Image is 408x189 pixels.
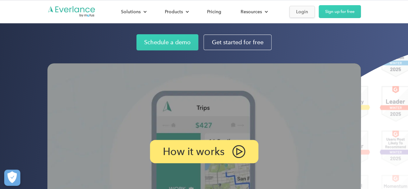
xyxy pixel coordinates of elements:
[296,8,308,16] div: Login
[4,170,20,186] button: Cookies Settings
[114,6,152,17] div: Solutions
[165,8,183,16] div: Products
[241,8,262,16] div: Resources
[204,35,272,50] a: Get started for free
[319,5,361,18] a: Sign up for free
[207,8,221,16] div: Pricing
[121,8,141,16] div: Solutions
[47,38,80,52] input: Submit
[289,6,315,18] a: Login
[163,148,224,155] p: How it works
[201,6,228,17] a: Pricing
[47,5,96,18] a: Go to homepage
[234,6,273,17] div: Resources
[158,6,194,17] div: Products
[136,34,198,50] a: Schedule a demo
